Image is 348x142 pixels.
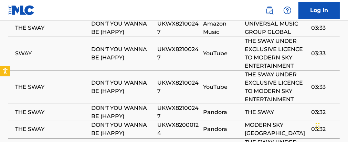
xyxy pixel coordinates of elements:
span: UNIVERSAL MUSIC GROUP GLOBAL [245,20,308,36]
span: THE SWAY UNDER EXCLUSIVE LICENCE TO MODERN SKY ENTERTAINMENT [245,37,308,70]
span: 03:33 [311,49,336,58]
a: Log In [298,2,340,19]
span: 03:32 [311,125,336,134]
span: DON'T YOU WANNA BE (HAPPY) [91,121,154,138]
span: YouTube [203,49,241,58]
span: THE SWAY [15,24,88,32]
span: Pandora [203,108,241,116]
iframe: Chat Widget [314,109,348,142]
span: THE SWAY [245,108,308,116]
span: DON'T YOU WANNA BE (HAPPY) [91,79,154,95]
span: DON'T YOU WANNA BE (HAPPY) [91,45,154,62]
span: Pandora [203,125,241,134]
div: Drag [316,116,320,136]
span: UKWX82100247 [157,20,200,36]
span: UKWX82100247 [157,79,200,95]
span: UKWX82100247 [157,45,200,62]
span: SWAY [15,49,88,58]
span: THE SWAY [15,108,88,116]
span: UKWX82100247 [157,104,200,121]
img: MLC Logo [8,5,35,15]
img: help [283,6,292,15]
span: Amazon Music [203,20,241,36]
span: 03:33 [311,83,336,91]
span: YouTube [203,83,241,91]
span: 03:32 [311,108,336,116]
img: search [265,6,274,15]
span: THE SWAY [15,83,88,91]
span: THE SWAY UNDER EXCLUSIVE LICENCE TO MODERN SKY ENTERTAINMENT [245,70,308,104]
span: DON'T YOU WANNA BE (HAPPY) [91,104,154,121]
span: 03:33 [311,24,336,32]
div: Help [281,3,294,17]
span: UKWX82000124 [157,121,200,138]
span: THE SWAY [15,125,88,134]
span: DON'T YOU WANNA BE (HAPPY) [91,20,154,36]
span: MODERN SKY [GEOGRAPHIC_DATA] [245,121,308,138]
a: Public Search [263,3,276,17]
